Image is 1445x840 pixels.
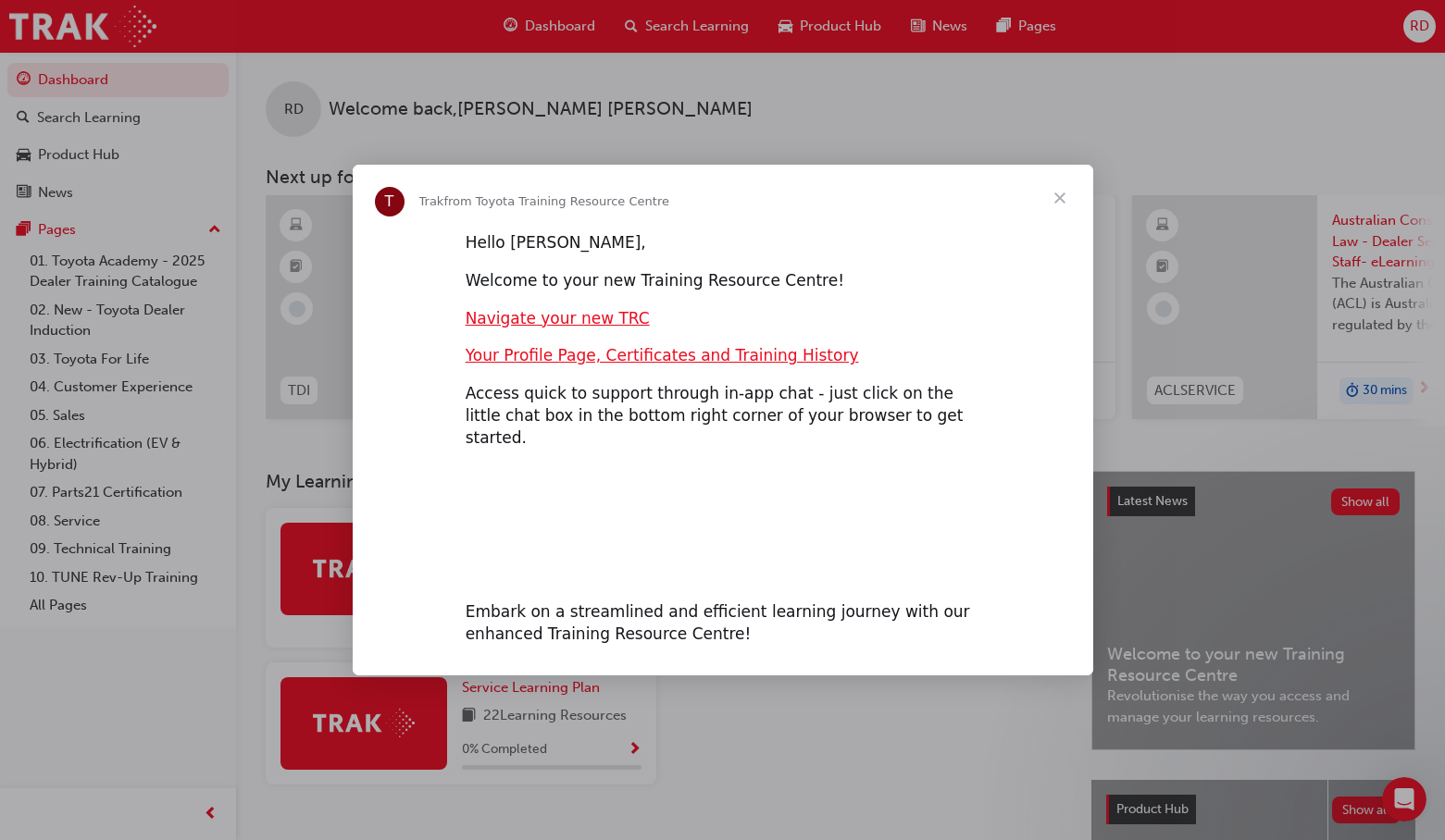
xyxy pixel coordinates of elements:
span: Trak [419,194,444,208]
div: Embark on a streamlined and efficient learning journey with our enhanced Training Resource Centre! [466,601,980,646]
div: Profile image for Trak [375,187,405,216]
a: Navigate your new TRC [466,309,650,327]
span: from Toyota Training Resource Centre [443,194,669,208]
a: Your Profile Page, Certificates and Training History [466,346,859,364]
div: Hello [PERSON_NAME], [466,232,980,254]
div: Access quick to support through in-app chat - just click on the little chat box in the bottom rig... [466,383,980,449]
div: Welcome to your new Training Resource Centre! [466,270,980,292]
span: Close [1027,165,1093,231]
